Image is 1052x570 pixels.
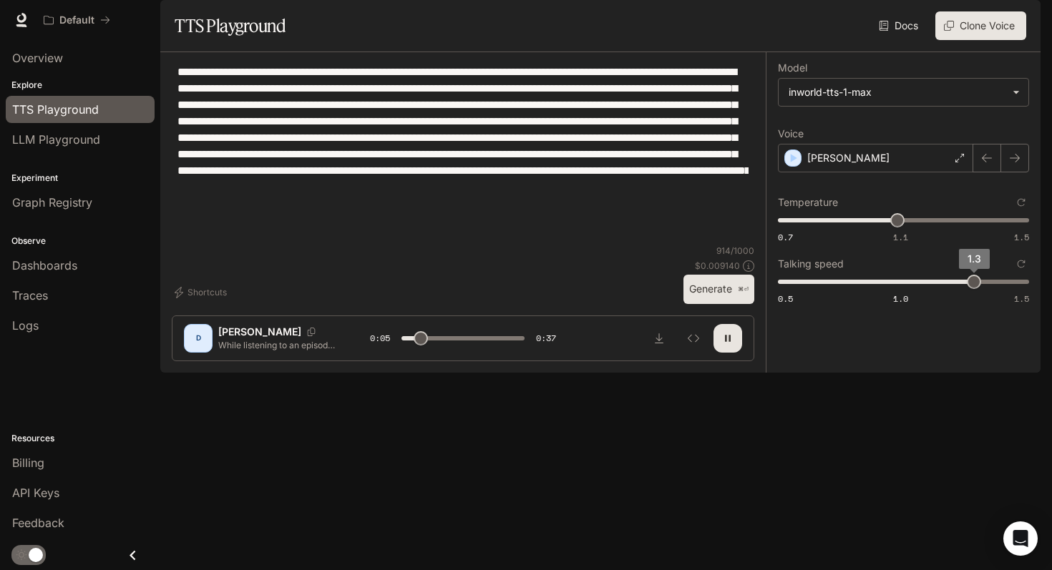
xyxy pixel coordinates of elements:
[370,331,390,345] span: 0:05
[59,14,94,26] p: Default
[1003,521,1038,556] div: Open Intercom Messenger
[789,85,1005,99] div: inworld-tts-1-max
[218,339,336,351] p: While listening to an episode of one of my favorite podcasts recently, I experienced an interrupt...
[175,11,286,40] h1: TTS Playground
[778,259,844,269] p: Talking speed
[172,281,233,304] button: Shortcuts
[1013,256,1029,272] button: Reset to default
[536,331,556,345] span: 0:37
[778,197,838,207] p: Temperature
[778,231,793,243] span: 0.7
[968,252,981,265] span: 1.3
[778,129,804,139] p: Voice
[301,328,321,336] button: Copy Voice ID
[1014,293,1029,305] span: 1.5
[893,293,908,305] span: 1.0
[779,79,1028,106] div: inworld-tts-1-max
[1013,195,1029,210] button: Reset to default
[645,324,673,353] button: Download audio
[1014,231,1029,243] span: 1.5
[679,324,708,353] button: Inspect
[807,151,890,165] p: [PERSON_NAME]
[935,11,1026,40] button: Clone Voice
[37,6,117,34] button: All workspaces
[738,285,749,294] p: ⌘⏎
[218,325,301,339] p: [PERSON_NAME]
[778,63,807,73] p: Model
[683,275,754,304] button: Generate⌘⏎
[893,231,908,243] span: 1.1
[778,293,793,305] span: 0.5
[876,11,924,40] a: Docs
[187,327,210,350] div: D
